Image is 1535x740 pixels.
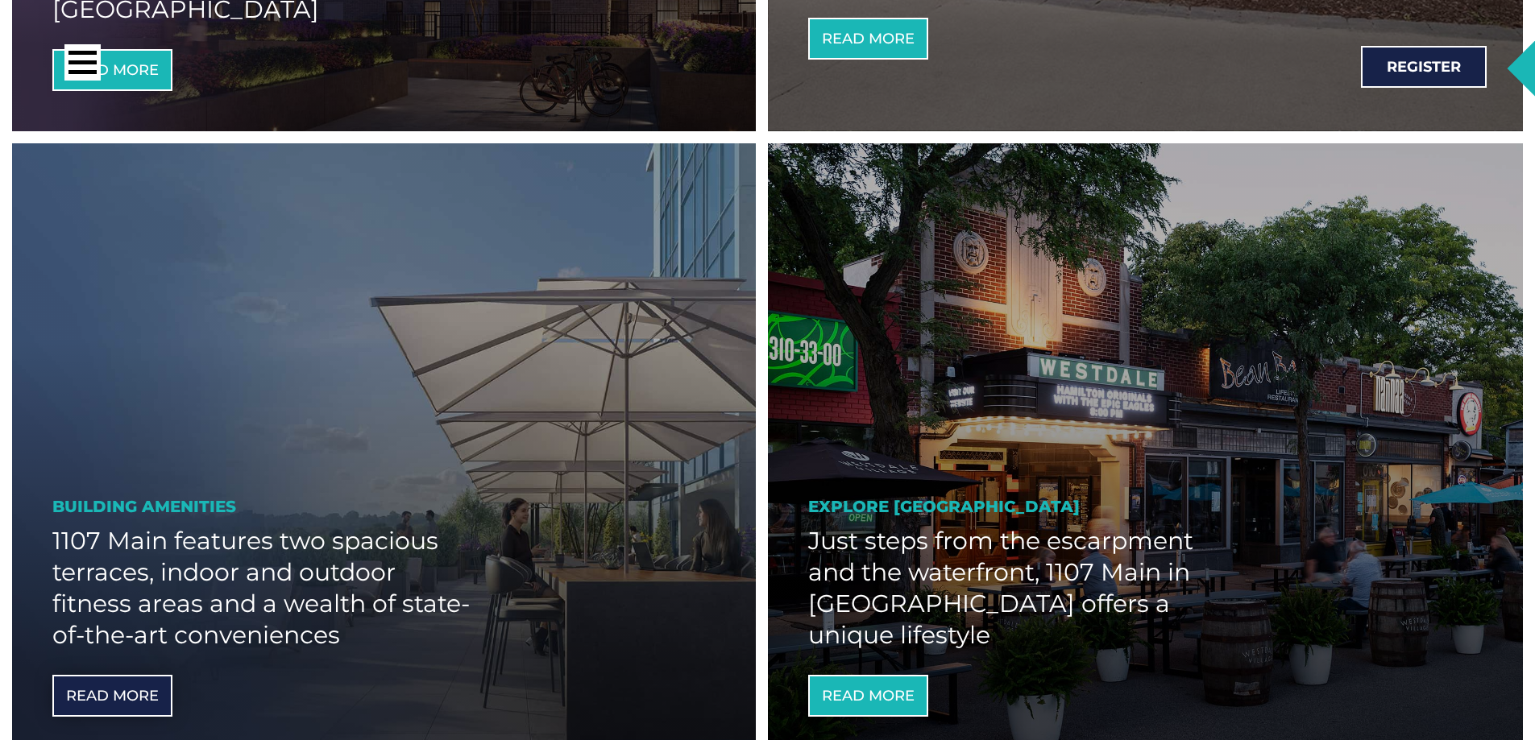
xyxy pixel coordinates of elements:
[822,688,915,703] span: Read More
[52,675,172,717] a: Read More
[1387,60,1461,74] span: Register
[66,688,159,703] span: Read More
[808,496,1483,517] h2: Explore [GEOGRAPHIC_DATA]
[52,496,716,517] h2: Building Amenities
[52,525,476,651] h2: 1107 Main features two spacious terraces, indoor and outdoor fitness areas and a wealth of state-...
[1361,46,1487,88] a: Register
[808,525,1240,651] h2: Just steps from the escarpment and the waterfront, 1107 Main in [GEOGRAPHIC_DATA] offers a unique...
[808,675,928,717] a: Read More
